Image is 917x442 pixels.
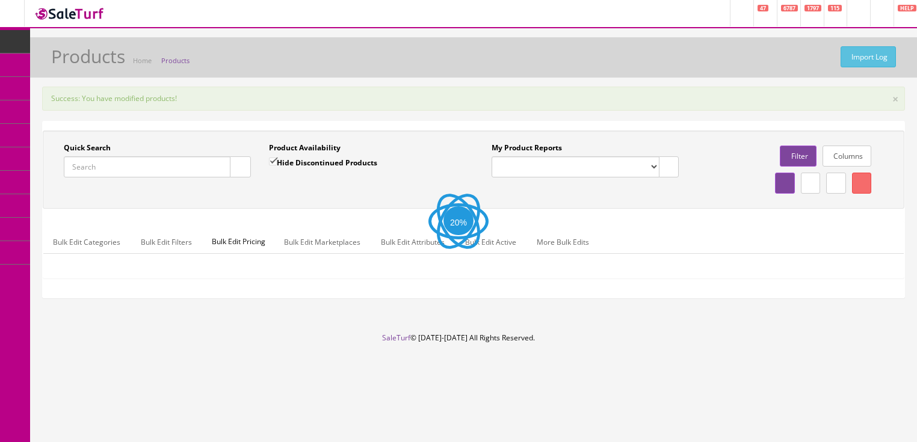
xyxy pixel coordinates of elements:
span: 47 [758,5,768,11]
button: × [892,93,898,104]
a: Columns [823,146,871,167]
input: Search [64,156,230,177]
a: Bulk Edit Marketplaces [274,230,370,254]
a: Home [133,56,152,65]
label: My Product Reports [492,143,562,153]
a: Bulk Edit Categories [43,230,130,254]
h1: Products [51,46,125,66]
a: Bulk Edit Active [455,230,526,254]
input: Hide Discontinued Products [269,158,277,165]
span: HELP [898,5,916,11]
span: 1797 [804,5,821,11]
div: Success: You have modified products! [42,87,905,111]
img: SaleTurf [34,5,106,22]
a: Import Log [841,46,896,67]
span: Bulk Edit Pricing [203,230,274,253]
span: 6787 [781,5,798,11]
a: Products [161,56,190,65]
a: Bulk Edit Filters [131,230,202,254]
label: Product Availability [269,143,341,153]
label: Quick Search [64,143,111,153]
label: Hide Discontinued Products [269,156,377,168]
a: Bulk Edit Attributes [371,230,454,254]
a: Filter [780,146,816,167]
span: 115 [828,5,842,11]
a: More Bulk Edits [527,230,599,254]
a: SaleTurf [382,333,410,343]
